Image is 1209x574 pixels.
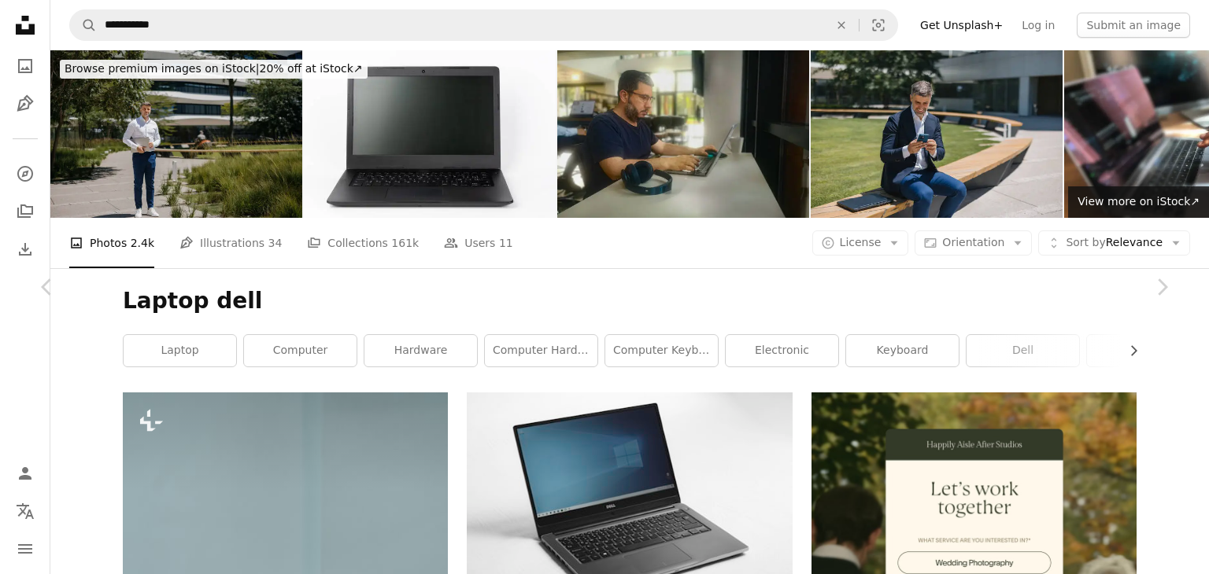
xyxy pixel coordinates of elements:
[1087,335,1200,366] a: pc
[444,218,513,268] a: Users 11
[812,230,909,256] button: License
[50,50,302,218] img: Man with laptop standing outside modern building, trees
[557,50,809,218] img: Focused man working on laptop in a modern workspace.
[942,236,1004,248] span: Orientation
[244,335,357,366] a: computer
[499,234,513,252] span: 11
[124,335,236,366] a: laptop
[9,50,41,82] a: Photos
[1012,13,1064,38] a: Log in
[911,13,1012,38] a: Get Unsplash+
[65,62,363,75] span: 20% off at iStock ↗
[69,9,898,41] form: Find visuals sitewide
[50,50,377,88] a: Browse premium images on iStock|20% off at iStock↗
[9,495,41,527] button: Language
[824,10,859,40] button: Clear
[9,533,41,565] button: Menu
[485,335,597,366] a: computer hardware
[9,88,41,120] a: Illustrations
[860,10,897,40] button: Visual search
[467,493,792,507] a: black and silver asus laptop computer
[307,218,419,268] a: Collections 161k
[1068,186,1209,218] a: View more on iStock↗
[1077,13,1190,38] button: Submit an image
[840,236,882,248] span: License
[915,230,1032,256] button: Orientation
[811,50,1063,218] img: Businessman checks smartphone, seated with laptop in park
[1115,212,1209,362] a: Next
[304,50,556,218] img: Modern, new office black laptop on white background, front view
[9,158,41,189] a: Explore
[1038,230,1190,256] button: Sort byRelevance
[9,458,41,489] a: Log in / Sign up
[605,335,718,366] a: computer keyboard
[9,196,41,227] a: Collections
[846,335,959,366] a: keyboard
[1078,195,1200,208] span: View more on iStock ↗
[1066,235,1163,251] span: Relevance
[726,335,838,366] a: electronic
[123,287,1137,315] h1: Laptop dell
[268,234,283,252] span: 34
[179,218,282,268] a: Illustrations 34
[65,62,259,75] span: Browse premium images on iStock |
[1066,236,1105,248] span: Sort by
[70,10,97,40] button: Search Unsplash
[391,234,419,252] span: 161k
[364,335,477,366] a: hardware
[967,335,1079,366] a: dell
